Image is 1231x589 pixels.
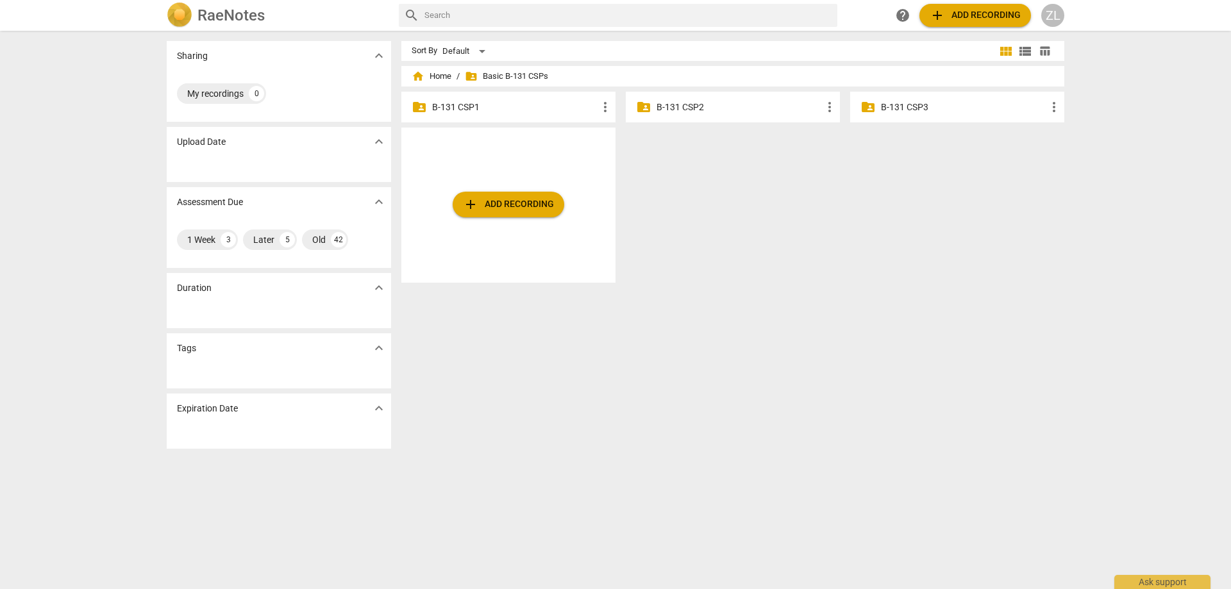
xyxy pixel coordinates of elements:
span: folder_shared [465,70,478,83]
div: Sort By [412,46,437,56]
div: Default [442,41,490,62]
span: expand_more [371,194,387,210]
button: Table view [1035,42,1054,61]
input: Search [424,5,832,26]
button: Show more [369,338,389,358]
div: Ask support [1114,575,1210,589]
p: Upload Date [177,135,226,149]
span: / [456,72,460,81]
span: add [463,197,478,212]
span: view_list [1017,44,1033,59]
img: Logo [167,3,192,28]
p: Expiration Date [177,402,238,415]
span: Basic B-131 CSPs [465,70,548,83]
a: Help [891,4,914,27]
p: B-131 CSP3 [881,101,1046,114]
span: home [412,70,424,83]
span: expand_more [371,340,387,356]
button: Show more [369,192,389,212]
button: ZL [1041,4,1064,27]
a: LogoRaeNotes [167,3,389,28]
button: Show more [369,278,389,297]
span: expand_more [371,280,387,295]
div: Old [312,233,326,246]
button: Upload [453,192,564,217]
h2: RaeNotes [197,6,265,24]
span: more_vert [822,99,837,115]
button: Show more [369,399,389,418]
span: folder_shared [412,99,427,115]
span: table_chart [1039,45,1051,57]
div: 3 [221,232,236,247]
div: 1 Week [187,233,215,246]
div: 5 [280,232,295,247]
div: 42 [331,232,346,247]
div: 0 [249,86,264,101]
span: search [404,8,419,23]
span: folder_shared [636,99,651,115]
p: B-131 CSP1 [432,101,598,114]
span: Add recording [930,8,1021,23]
button: Show more [369,132,389,151]
span: folder_shared [860,99,876,115]
p: Sharing [177,49,208,63]
button: List view [1016,42,1035,61]
span: Add recording [463,197,554,212]
p: Duration [177,281,212,295]
p: Assessment Due [177,195,243,209]
span: help [895,8,910,23]
span: more_vert [598,99,613,115]
button: Upload [919,4,1031,27]
div: Later [253,233,274,246]
p: Tags [177,342,196,355]
button: Show more [369,46,389,65]
div: My recordings [187,87,244,100]
span: expand_more [371,48,387,63]
span: more_vert [1046,99,1062,115]
span: expand_more [371,401,387,416]
button: Tile view [996,42,1016,61]
span: Home [412,70,451,83]
span: view_module [998,44,1014,59]
span: add [930,8,945,23]
span: expand_more [371,134,387,149]
p: B-131 CSP2 [657,101,822,114]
